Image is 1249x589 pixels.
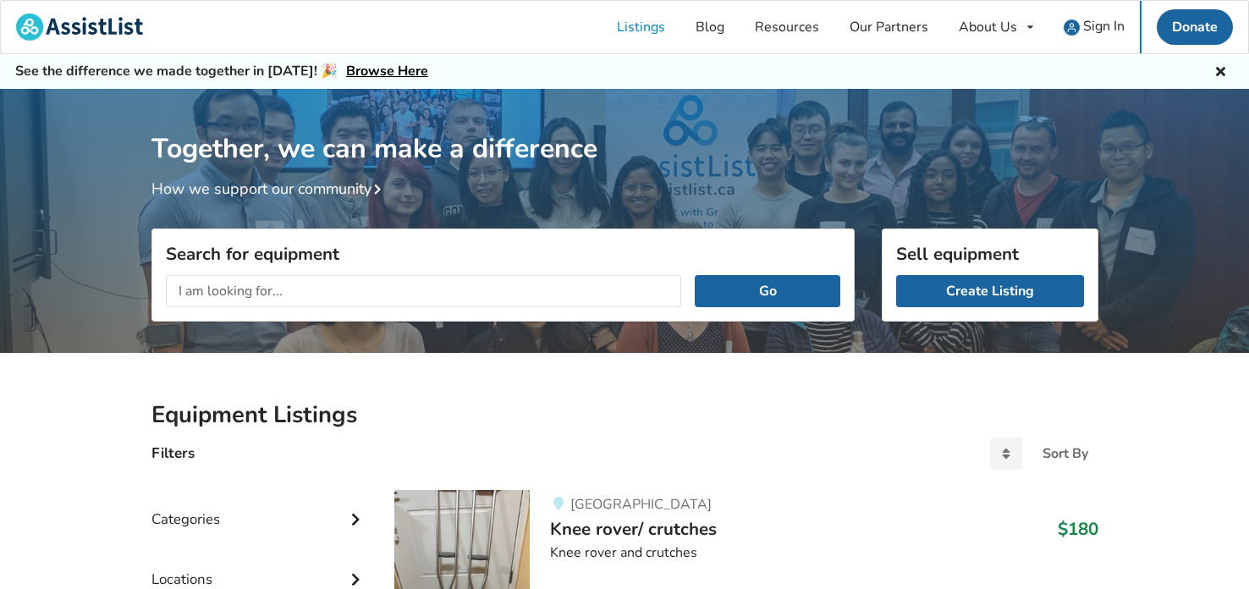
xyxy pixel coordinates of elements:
h1: Together, we can make a difference [151,89,1098,166]
h4: Filters [151,443,195,463]
span: Sign In [1083,17,1125,36]
div: Categories [151,476,368,537]
a: Our Partners [834,1,944,53]
h3: $180 [1058,518,1098,540]
span: Knee rover/ crutches [550,517,717,541]
a: Blog [680,1,740,53]
div: Knee rover and crutches [550,543,1098,563]
input: I am looking for... [166,275,682,307]
h3: Search for equipment [166,243,840,265]
a: Listings [602,1,680,53]
img: user icon [1064,19,1080,36]
button: Go [695,275,839,307]
img: assistlist-logo [16,14,143,41]
span: [GEOGRAPHIC_DATA] [570,495,712,514]
a: Resources [740,1,834,53]
h2: Equipment Listings [151,400,1098,430]
a: user icon Sign In [1048,1,1140,53]
div: Sort By [1043,447,1088,460]
div: About Us [959,20,1017,34]
a: Browse Here [346,62,428,80]
h3: Sell equipment [896,243,1084,265]
a: How we support our community [151,179,388,199]
a: Donate [1157,9,1233,45]
h5: See the difference we made together in [DATE]! 🎉 [15,63,428,80]
a: Create Listing [896,275,1084,307]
